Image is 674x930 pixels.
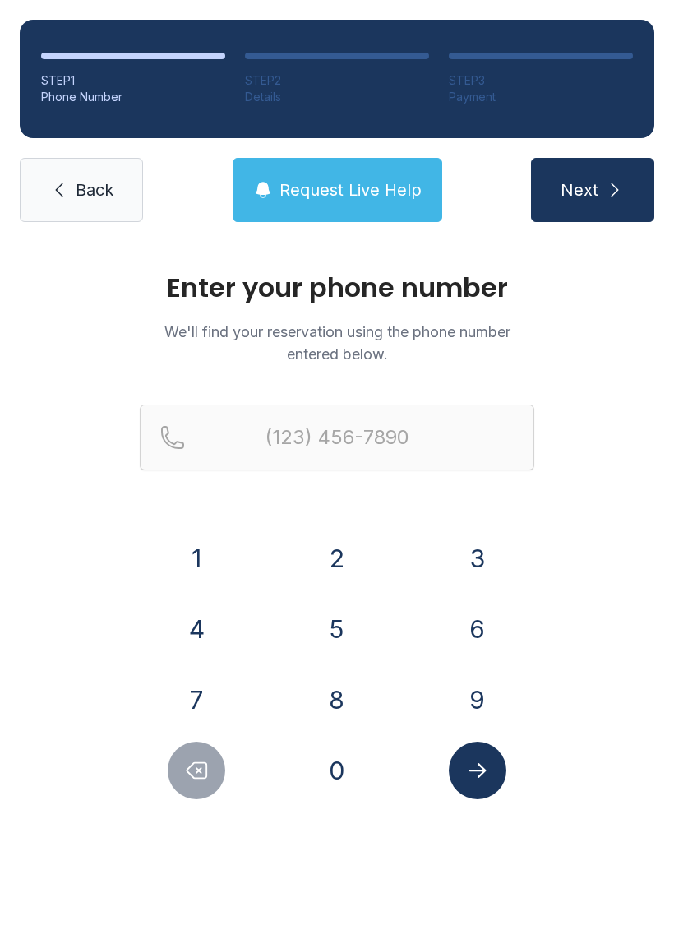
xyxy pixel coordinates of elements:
[561,178,598,201] span: Next
[308,671,366,729] button: 8
[41,89,225,105] div: Phone Number
[41,72,225,89] div: STEP 1
[279,178,422,201] span: Request Live Help
[168,671,225,729] button: 7
[449,72,633,89] div: STEP 3
[449,530,506,587] button: 3
[168,600,225,658] button: 4
[245,89,429,105] div: Details
[140,405,534,470] input: Reservation phone number
[308,742,366,799] button: 0
[449,742,506,799] button: Submit lookup form
[449,89,633,105] div: Payment
[308,530,366,587] button: 2
[308,600,366,658] button: 5
[245,72,429,89] div: STEP 2
[449,671,506,729] button: 9
[168,530,225,587] button: 1
[140,321,534,365] p: We'll find your reservation using the phone number entered below.
[140,275,534,301] h1: Enter your phone number
[76,178,113,201] span: Back
[449,600,506,658] button: 6
[168,742,225,799] button: Delete number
